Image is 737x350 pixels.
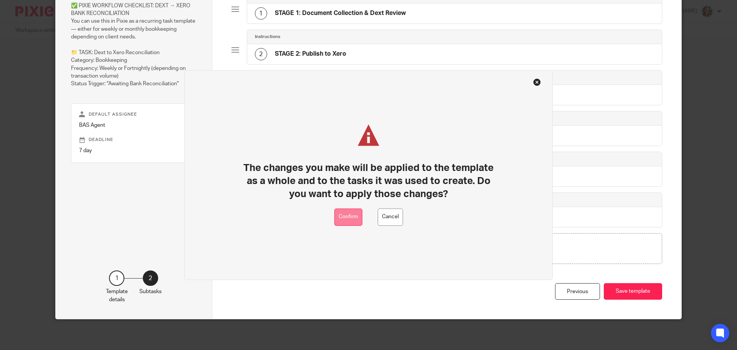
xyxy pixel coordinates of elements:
[79,111,188,118] p: Default assignee
[79,137,188,143] p: Deadline
[143,270,158,286] div: 2
[334,208,362,226] button: Confirm
[275,9,406,17] h4: STAGE 1: Document Collection & Dext Review
[240,161,497,201] h1: The changes you make will be applied to the template as a whole and to the tasks it was used to c...
[71,2,197,88] p: ✅ PIXIE WORKFLOW CHECKLIST: DEXT → XERO BANK RECONCILIATION You can use this in Pixie as a recurr...
[255,48,267,60] div: 2
[139,288,162,295] p: Subtasks
[79,121,188,129] p: BAS Agent
[79,147,188,154] p: 7 day
[109,270,124,286] div: 1
[378,208,403,226] button: Cancel
[604,283,662,300] button: Save template
[106,288,128,304] p: Template details
[255,34,280,40] h4: Instructions
[275,50,346,58] h4: STAGE 2: Publish to Xero
[555,283,600,300] div: Previous
[255,7,267,20] div: 1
